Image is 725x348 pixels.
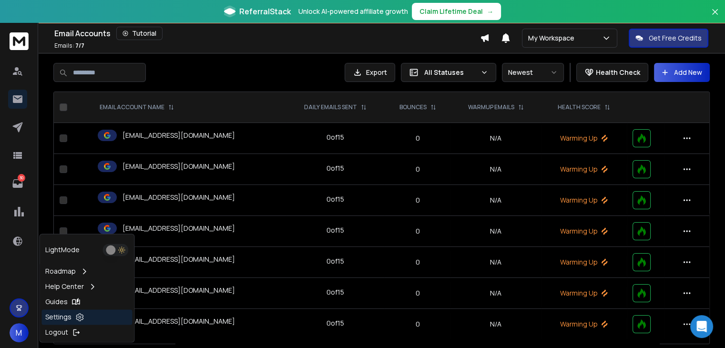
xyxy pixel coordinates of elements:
[547,195,621,205] p: Warming Up
[450,185,541,216] td: N/A
[528,33,578,43] p: My Workspace
[41,309,132,325] a: Settings
[298,7,408,16] p: Unlock AI-powered affiliate growth
[412,3,501,20] button: Claim Lifetime Deal→
[629,29,708,48] button: Get Free Credits
[390,226,445,236] p: 0
[390,257,445,267] p: 0
[45,312,71,322] p: Settings
[424,68,477,77] p: All Statuses
[576,63,648,82] button: Health Check
[41,294,132,309] a: Guides
[239,6,291,17] span: ReferralStack
[45,266,76,276] p: Roadmap
[390,288,445,298] p: 0
[123,193,235,202] p: [EMAIL_ADDRESS][DOMAIN_NAME]
[8,174,27,193] a: 30
[690,315,713,338] div: Open Intercom Messenger
[390,133,445,143] p: 0
[390,319,445,329] p: 0
[327,194,344,204] div: 0 of 15
[123,131,235,140] p: [EMAIL_ADDRESS][DOMAIN_NAME]
[123,286,235,295] p: [EMAIL_ADDRESS][DOMAIN_NAME]
[327,164,344,173] div: 0 of 15
[468,103,514,111] p: WARMUP EMAILS
[450,154,541,185] td: N/A
[345,63,395,82] button: Export
[116,27,163,40] button: Tutorial
[596,68,640,77] p: Health Check
[547,133,621,143] p: Warming Up
[327,225,344,235] div: 0 of 15
[41,279,132,294] a: Help Center
[654,63,710,82] button: Add New
[547,257,621,267] p: Warming Up
[327,133,344,142] div: 0 of 15
[45,297,68,307] p: Guides
[390,164,445,174] p: 0
[327,287,344,297] div: 0 of 15
[75,41,84,50] span: 7 / 7
[304,103,357,111] p: DAILY EMAILS SENT
[390,195,445,205] p: 0
[123,162,235,171] p: [EMAIL_ADDRESS][DOMAIN_NAME]
[18,174,25,182] p: 30
[100,103,174,111] div: EMAIL ACCOUNT NAME
[123,224,235,233] p: [EMAIL_ADDRESS][DOMAIN_NAME]
[327,318,344,328] div: 0 of 15
[327,256,344,266] div: 0 of 15
[45,282,84,291] p: Help Center
[10,323,29,342] button: M
[709,6,721,29] button: Close banner
[450,309,541,340] td: N/A
[54,27,480,40] div: Email Accounts
[399,103,427,111] p: BOUNCES
[54,42,84,50] p: Emails :
[123,317,235,326] p: [EMAIL_ADDRESS][DOMAIN_NAME]
[450,123,541,154] td: N/A
[45,245,80,255] p: Light Mode
[450,278,541,309] td: N/A
[558,103,601,111] p: HEALTH SCORE
[649,33,702,43] p: Get Free Credits
[41,264,132,279] a: Roadmap
[450,247,541,278] td: N/A
[547,226,621,236] p: Warming Up
[45,328,68,337] p: Logout
[502,63,564,82] button: Newest
[547,319,621,329] p: Warming Up
[450,216,541,247] td: N/A
[547,164,621,174] p: Warming Up
[547,288,621,298] p: Warming Up
[487,7,493,16] span: →
[123,255,235,264] p: [EMAIL_ADDRESS][DOMAIN_NAME]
